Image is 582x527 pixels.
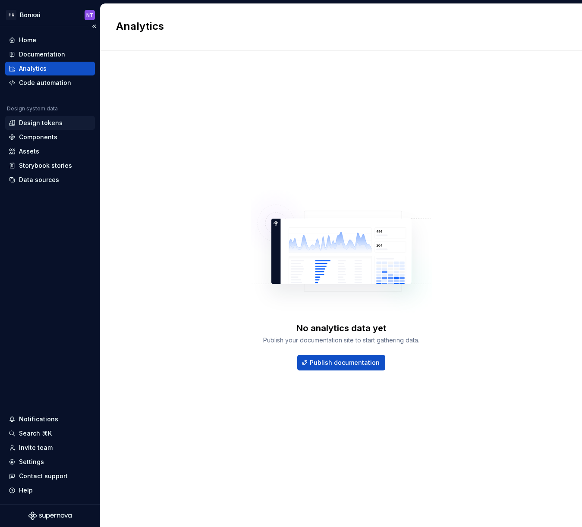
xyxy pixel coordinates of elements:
div: Search ⌘K [19,429,52,438]
div: Design tokens [19,119,63,127]
button: Collapse sidebar [88,20,100,32]
div: Bonsai [20,11,41,19]
button: H&BonsaiNT [2,6,98,24]
div: No analytics data yet [296,322,387,334]
a: Assets [5,144,95,158]
div: Settings [19,458,44,466]
div: Contact support [19,472,68,480]
div: Documentation [19,50,65,59]
div: Components [19,133,57,141]
div: Assets [19,147,39,156]
a: Home [5,33,95,47]
a: Documentation [5,47,95,61]
div: Invite team [19,443,53,452]
button: Search ⌘K [5,427,95,440]
a: Components [5,130,95,144]
a: Code automation [5,76,95,90]
a: Invite team [5,441,95,455]
span: Publish documentation [310,358,380,367]
a: Analytics [5,62,95,75]
div: Publish your documentation site to start gathering data. [263,336,419,345]
div: Home [19,36,36,44]
button: Publish documentation [297,355,385,370]
h2: Analytics [116,19,556,33]
svg: Supernova Logo [28,511,72,520]
a: Design tokens [5,116,95,130]
div: H& [6,10,16,20]
button: Notifications [5,412,95,426]
div: Data sources [19,176,59,184]
div: Analytics [19,64,47,73]
button: Contact support [5,469,95,483]
div: Storybook stories [19,161,72,170]
div: NT [86,12,93,19]
div: Notifications [19,415,58,423]
button: Help [5,483,95,497]
div: Help [19,486,33,495]
div: Code automation [19,78,71,87]
a: Storybook stories [5,159,95,173]
div: Design system data [7,105,58,112]
a: Settings [5,455,95,469]
a: Data sources [5,173,95,187]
